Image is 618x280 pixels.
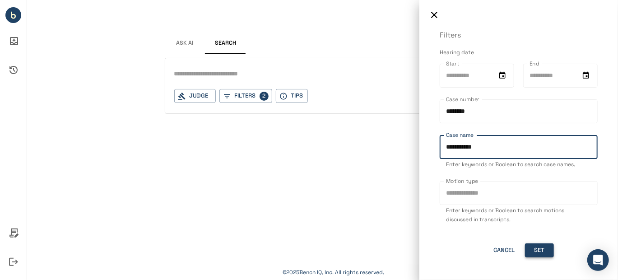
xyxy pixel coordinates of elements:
[446,177,478,185] label: Motion type
[525,243,554,257] button: Set
[587,249,609,271] div: Open Intercom Messenger
[497,70,508,81] button: Choose date
[446,131,474,139] label: Case name
[440,30,598,41] p: Filters
[446,60,459,67] label: Start
[440,49,474,56] span: Hearing date
[490,243,519,257] button: Cancel
[530,60,539,67] label: End
[581,70,591,81] button: Choose date
[446,160,591,169] p: Enter keywords or Boolean to search case names.
[446,95,479,103] label: Case number
[446,206,591,224] p: Enter keywords or Boolean to search motions discussed in transcripts.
